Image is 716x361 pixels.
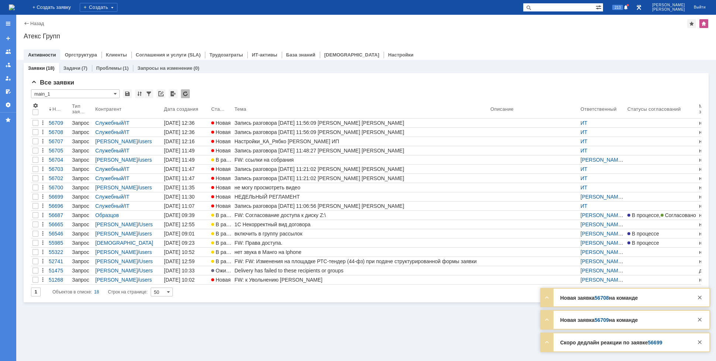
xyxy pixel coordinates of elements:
[9,4,15,10] img: logo
[71,155,94,164] a: Запрос на обслуживание
[47,101,71,118] th: Номер
[95,157,138,163] a: [PERSON_NAME]
[72,185,92,190] div: Запрос на обслуживание
[233,248,489,257] a: нет звука в Манго на Iphone
[164,240,195,246] div: [DATE] 09:23
[580,166,587,172] a: ИТ
[72,157,92,163] div: Запрос на обслуживание
[252,52,277,58] a: ИТ-активы
[233,211,489,220] a: FW: Согласование доступа к диску Z:\
[211,221,237,227] span: В работе
[211,194,231,200] span: Новая
[211,138,231,144] span: Новая
[95,138,138,144] a: [PERSON_NAME]
[47,128,71,137] a: 56708
[162,137,210,146] a: [DATE] 12:16
[49,231,69,237] div: 56546
[49,166,69,172] div: 56703
[72,221,92,227] div: Запрос на обслуживание
[234,231,487,237] div: включить в группу рассылок
[233,202,489,210] a: Запись разговора [DATE] 11:06:56 [PERSON_NAME] [PERSON_NAME]
[52,106,63,112] div: Номер
[47,183,71,192] a: 56700
[210,137,233,146] a: Новая
[164,157,195,163] div: [DATE] 11:49
[2,32,14,44] a: Создать заявку
[234,249,487,255] div: нет звука в Манго на Iphone
[580,157,623,163] a: [PERSON_NAME]
[233,155,489,164] a: FW: ссылки на собрания
[95,129,123,135] a: Служебный
[687,19,696,28] div: Добавить в избранное
[139,258,153,264] a: Users
[72,138,92,144] div: Запрос на обслуживание
[233,128,489,137] a: Запись разговора [DATE] 11:56:09 [PERSON_NAME] [PERSON_NAME]
[211,240,237,246] span: В работе
[47,155,71,164] a: 56704
[106,52,127,58] a: Клиенты
[580,120,587,126] a: ИТ
[162,146,210,155] a: [DATE] 11:49
[164,148,195,154] div: [DATE] 11:49
[49,221,69,227] div: 56665
[95,212,138,224] a: Образцов [PERSON_NAME]
[234,221,487,227] div: 1С Некорректный вид договора
[580,203,587,209] a: ИТ
[49,175,69,181] div: 56702
[210,238,233,247] a: В работе
[164,175,195,181] div: [DATE] 11:47
[72,148,92,154] div: Запрос на обслуживание
[234,212,487,218] div: FW: Согласование доступа к диску Z:\
[234,185,487,190] div: не могу просмотреть видео
[234,148,487,154] div: Запись разговора [DATE] 11:48:27 [PERSON_NAME] [PERSON_NAME]
[95,249,138,255] a: [PERSON_NAME]
[49,185,69,190] div: 56700
[233,229,489,238] a: включить в группу рассылок
[47,118,71,127] a: 56709
[233,220,489,229] a: 1С Некорректный вид договора
[72,129,92,135] div: Запрос на обслуживание
[234,203,487,209] div: Запись разговора [DATE] 11:06:56 [PERSON_NAME] [PERSON_NAME]
[28,65,45,71] a: Заявки
[47,174,71,183] a: 56702
[233,118,489,127] a: Запись разговора [DATE] 11:56:09 [PERSON_NAME] [PERSON_NAME]
[169,89,178,98] div: Экспорт списка
[2,86,14,97] a: Мои согласования
[626,211,698,220] a: В процессе,Согласовано
[162,220,210,229] a: [DATE] 12:55
[579,101,626,118] th: Ответственный
[139,249,152,255] a: users
[47,211,71,220] a: 56687
[627,212,659,218] span: В процессе
[95,203,123,209] a: Служебный
[211,166,231,172] span: Новая
[49,194,69,200] div: 56699
[71,220,94,229] a: Запрос на обслуживание
[65,52,97,58] a: Оргструктура
[162,174,210,183] a: [DATE] 11:47
[136,52,201,58] a: Соглашения и услуги (SLA)
[71,257,94,266] a: Запрос на обслуживание
[210,155,233,164] a: В работе
[2,72,14,84] a: Мои заявки
[234,129,487,135] div: Запись разговора [DATE] 11:56:09 [PERSON_NAME] [PERSON_NAME]
[580,194,623,200] a: [PERSON_NAME]
[162,202,210,210] a: [DATE] 11:07
[233,238,489,247] a: FW: Права доступа.
[580,221,623,227] a: [PERSON_NAME]
[30,21,44,26] a: Назад
[49,258,69,264] div: 52741
[211,203,231,209] span: Новая
[47,238,71,247] a: 55985
[125,120,129,126] a: IT
[580,249,623,255] a: [PERSON_NAME]
[210,220,233,229] a: В работе
[71,202,94,210] a: Запрос на обслуживание
[49,203,69,209] div: 56696
[210,229,233,238] a: В работе
[164,166,195,172] div: [DATE] 11:47
[652,3,685,7] span: [PERSON_NAME]
[2,99,14,111] a: Настройки
[72,194,92,200] div: Запрос на обслуживание
[139,231,152,237] a: users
